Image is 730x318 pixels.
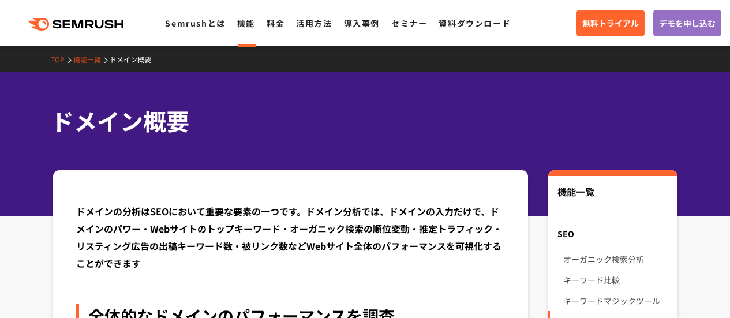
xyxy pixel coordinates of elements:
div: SEO [548,223,677,244]
a: キーワードマジックツール [563,290,668,311]
div: ドメインの分析はSEOにおいて重要な要素の一つです。ドメイン分析では、ドメインの入力だけで、ドメインのパワー・Webサイトのトップキーワード・オーガニック検索の順位変動・推定トラフィック・リステ... [76,203,506,272]
a: セミナー [391,17,427,29]
a: 機能一覧 [73,54,110,64]
a: 導入事例 [344,17,380,29]
h1: ドメイン概要 [51,104,668,138]
a: デモを申し込む [653,10,721,36]
a: TOP [51,54,73,64]
a: 無料トライアル [576,10,645,36]
a: キーワード比較 [563,270,668,290]
a: ドメイン概要 [110,54,160,64]
a: 料金 [267,17,284,29]
a: Semrushとは [165,17,225,29]
a: 資料ダウンロード [439,17,511,29]
a: 機能 [237,17,255,29]
div: 機能一覧 [557,185,668,211]
a: オーガニック検索分析 [563,249,668,270]
span: 無料トライアル [582,17,639,29]
a: 活用方法 [296,17,332,29]
span: デモを申し込む [659,17,716,29]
